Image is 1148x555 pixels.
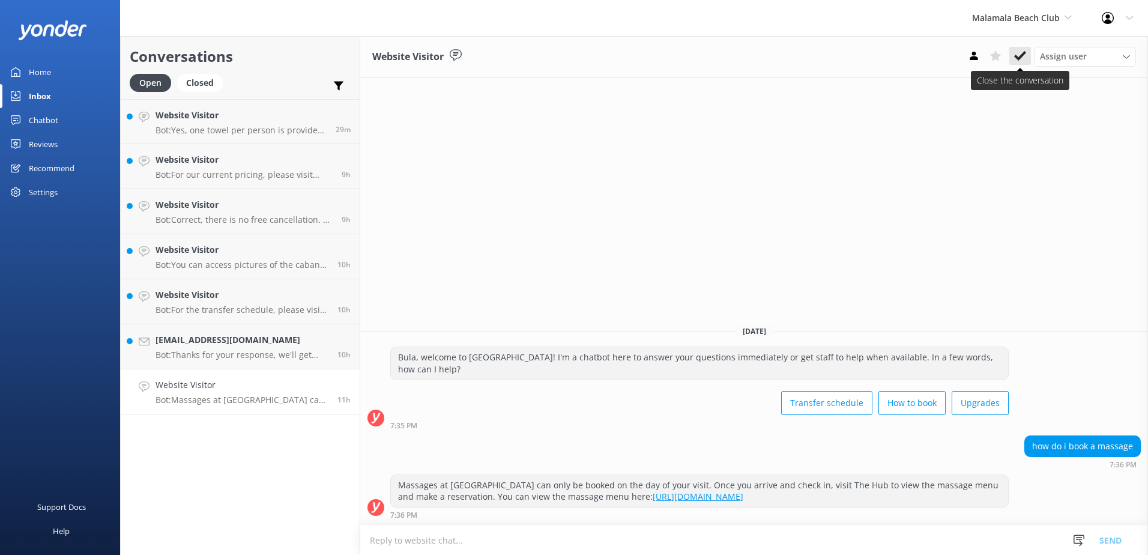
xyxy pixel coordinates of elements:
a: [EMAIL_ADDRESS][DOMAIN_NAME]Bot:Thanks for your response, we'll get back to you as soon as we can... [121,324,360,369]
span: Aug 24 2025 09:39pm (UTC +12:00) Pacific/Auckland [342,214,351,225]
a: [URL][DOMAIN_NAME] [653,491,743,502]
span: [DATE] [736,326,773,336]
div: Recommend [29,156,74,180]
div: Aug 24 2025 07:35pm (UTC +12:00) Pacific/Auckland [390,421,1009,429]
a: Closed [177,76,229,89]
p: Bot: Thanks for your response, we'll get back to you as soon as we can during opening hours. [156,350,328,360]
h4: Website Visitor [156,109,327,122]
p: Bot: You can access pictures of the cabana and various facilities at [GEOGRAPHIC_DATA] here: [URL... [156,259,328,270]
h4: Website Visitor [156,243,328,256]
a: Website VisitorBot:Massages at [GEOGRAPHIC_DATA] can only be booked on the day of your visit. Onc... [121,369,360,414]
h3: Website Visitor [372,49,444,65]
p: Bot: For the transfer schedule, please visit: [URL][DOMAIN_NAME] [156,305,328,315]
span: Aug 24 2025 08:50pm (UTC +12:00) Pacific/Auckland [337,305,351,315]
span: Aug 25 2025 06:32am (UTC +12:00) Pacific/Auckland [336,124,351,135]
button: Upgrades [952,391,1009,415]
strong: 7:36 PM [1110,461,1137,469]
div: Settings [29,180,58,204]
a: Website VisitorBot:For our current pricing, please visit [URL][DOMAIN_NAME].9h [121,144,360,189]
h4: Website Visitor [156,153,333,166]
button: How to book [878,391,946,415]
div: Help [53,519,70,543]
span: Aug 24 2025 09:43pm (UTC +12:00) Pacific/Auckland [342,169,351,180]
span: Aug 24 2025 08:03pm (UTC +12:00) Pacific/Auckland [337,350,351,360]
div: Aug 24 2025 07:36pm (UTC +12:00) Pacific/Auckland [390,511,1009,519]
h2: Conversations [130,45,351,68]
div: Aug 24 2025 07:36pm (UTC +12:00) Pacific/Auckland [1024,460,1141,469]
span: Malamala Beach Club [972,12,1060,23]
span: Assign user [1040,50,1087,63]
strong: 7:36 PM [390,512,417,519]
span: Aug 24 2025 08:58pm (UTC +12:00) Pacific/Auckland [337,259,351,270]
img: yonder-white-logo.png [18,20,87,40]
div: how do i book a massage [1025,436,1140,456]
strong: 7:35 PM [390,422,417,429]
div: Chatbot [29,108,58,132]
div: Massages at [GEOGRAPHIC_DATA] can only be booked on the day of your visit. Once you arrive and ch... [391,475,1008,507]
div: Assign User [1034,47,1136,66]
div: Home [29,60,51,84]
div: Reviews [29,132,58,156]
div: Inbox [29,84,51,108]
p: Bot: Massages at [GEOGRAPHIC_DATA] can only be booked on the day of your visit. Once you arrive a... [156,395,328,405]
button: Transfer schedule [781,391,872,415]
span: Aug 24 2025 07:36pm (UTC +12:00) Pacific/Auckland [337,395,351,405]
div: Bula, welcome to [GEOGRAPHIC_DATA]! I'm a chatbot here to answer your questions immediately or ge... [391,347,1008,379]
a: Website VisitorBot:Correct, there is no free cancellation. A 100% cancellation fee applies if you... [121,189,360,234]
h4: [EMAIL_ADDRESS][DOMAIN_NAME] [156,333,328,347]
a: Open [130,76,177,89]
a: Website VisitorBot:You can access pictures of the cabana and various facilities at [GEOGRAPHIC_DA... [121,234,360,279]
h4: Website Visitor [156,198,333,211]
div: Open [130,74,171,92]
p: Bot: Correct, there is no free cancellation. A 100% cancellation fee applies if you cancel your b... [156,214,333,225]
p: Bot: For our current pricing, please visit [URL][DOMAIN_NAME]. [156,169,333,180]
h4: Website Visitor [156,378,328,392]
a: Website VisitorBot:For the transfer schedule, please visit: [URL][DOMAIN_NAME]10h [121,279,360,324]
p: Bot: Yes, one towel per person is provided as part of your Full Day or Half Day pass. Additional ... [156,125,327,136]
h4: Website Visitor [156,288,328,302]
a: Website VisitorBot:Yes, one towel per person is provided as part of your Full Day or Half Day pas... [121,99,360,144]
div: Support Docs [37,495,86,519]
div: Closed [177,74,223,92]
